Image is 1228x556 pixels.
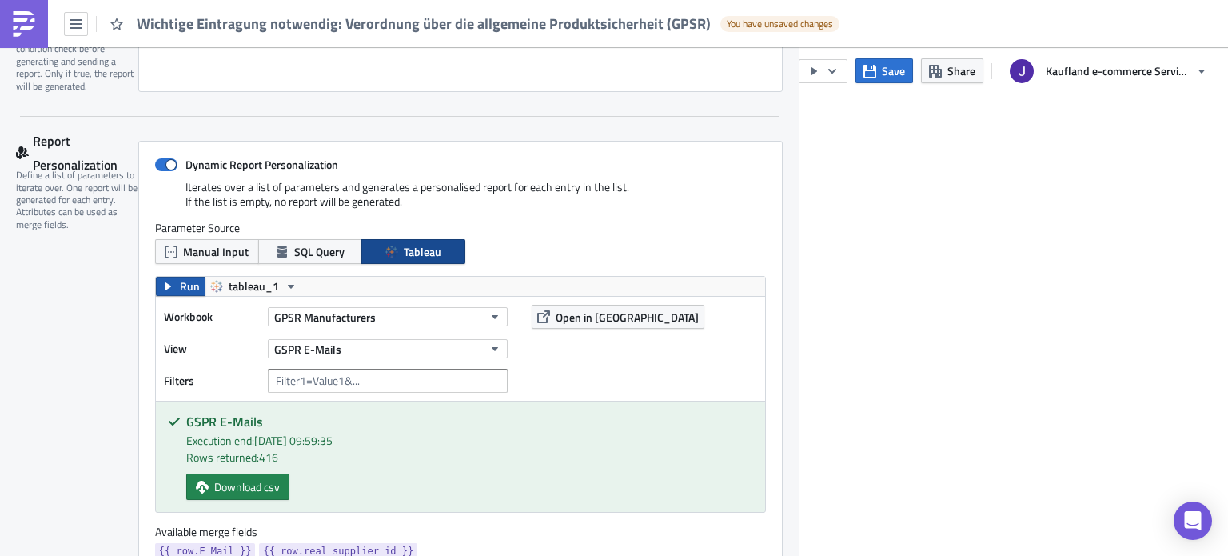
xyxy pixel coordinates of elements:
[274,309,376,326] span: GPSR Manufacturers
[16,141,138,165] div: Report Personalization
[274,341,341,358] span: GSPR E-Mails
[38,56,601,82] li: Name, eingetragener Handelsname oder die eingetragene Handelsmarke des Herstellers sowie Postansc...
[11,11,37,37] img: PushMetrics
[38,107,601,120] li: Etwaige Warnhinweise und Sicherheitsinformation in der jeweiligen Landessprache des Angebots.
[6,6,601,413] body: Rich Text Area. Press ALT-0 for help.
[180,277,200,296] span: Run
[268,369,508,393] input: Filter1=Value1&...
[183,243,249,260] span: Manual Input
[185,156,338,173] strong: Dynamic Report Personalization
[921,58,983,83] button: Share
[1000,54,1216,89] button: Kaufland e-commerce Services GmbH & Co. KG
[6,32,601,45] div: Wie bereits bekannt, müssen hierfür hinterlegt sein:
[186,415,753,428] h5: GSPR E-Mails
[727,18,833,30] span: You have unsaved changes
[155,525,275,539] label: Available merge fields
[186,432,753,449] div: Execution end: [DATE] 09:59:35
[1174,502,1212,540] div: Open Intercom Messenger
[404,243,441,260] span: Tableau
[6,6,601,19] div: Lieber Lieferant,
[1046,62,1190,79] span: Kaufland e-commerce Services GmbH & Co. KG
[532,305,704,329] button: Open in [GEOGRAPHIC_DATA]
[258,239,362,264] button: SQL Query
[164,305,260,329] label: Workbook
[186,449,753,466] div: Rows returned: 416
[294,243,345,260] span: SQL Query
[186,474,289,500] a: Download csv
[947,62,975,79] span: Share
[214,478,280,495] span: Download csv
[16,169,138,230] div: Define a list of parameters to iterate over. One report will be generated for each entry. Attribu...
[185,32,509,45] strong: folgende Informationen für jeden Artikel in den Produktdaten
[155,221,766,235] label: Parameter Source
[137,14,712,34] span: Wichtige Eintragung notwendig: Verordnung über die allgemeine Produktsicherheit (GPSR)
[229,277,279,296] span: tableau_1
[252,82,278,94] strong: nicht
[155,239,259,264] button: Manual Input
[556,309,699,326] span: Open in [GEOGRAPHIC_DATA]
[855,58,913,83] button: Save
[268,339,508,358] button: GSPR E-Mails
[361,239,465,264] button: Tableau
[38,82,601,107] li: Wenn der Hersteller seinen Sitz in der [GEOGRAPHIC_DATA] hat, werden der Name, die Postanschrift ...
[38,120,601,146] li: CE-Kennzeichnung und Konformitätsdokumente, sofern erforderlich (diese Informationen dienen nur f...
[156,277,205,296] button: Run
[6,19,601,32] div: seit dem [DATE] ist die Verordnung über die allgemeine Produktsicherheit (GPSR) in Kraft.
[268,307,508,326] button: GPSR Manufacturers
[1008,58,1035,85] img: Avatar
[164,337,260,361] label: View
[16,30,138,92] div: Optionally, perform a condition check before generating and sending a report. Only if true, the r...
[38,82,95,94] em: Ausnahme:
[882,62,905,79] span: Save
[205,277,303,296] button: tableau_1
[164,369,260,393] label: Filters
[155,180,766,221] div: Iterates over a list of parameters and generates a personalised report for each entry in the list...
